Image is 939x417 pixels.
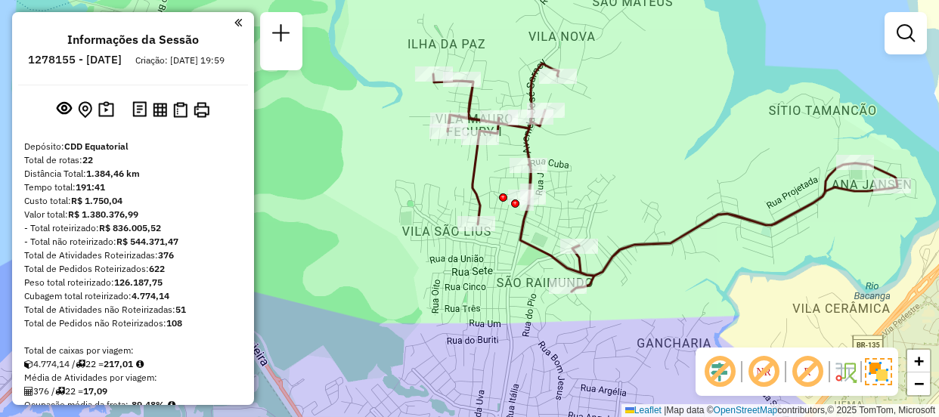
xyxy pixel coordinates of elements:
a: OpenStreetMap [714,405,778,415]
strong: R$ 1.750,04 [71,195,122,206]
div: Criação: [DATE] 19:59 [129,54,231,67]
div: Tempo total: [24,181,242,194]
strong: 22 [82,154,93,165]
i: Total de rotas [76,360,85,369]
div: Total de caixas por viagem: [24,344,242,357]
span: + [914,351,924,370]
h4: Informações da Sessão [67,32,199,47]
button: Centralizar mapa no depósito ou ponto de apoio [75,98,95,122]
strong: 191:41 [76,181,105,193]
i: Meta Caixas/viagem: 204,77 Diferença: 12,24 [136,360,144,369]
div: Depósito: [24,140,242,153]
i: Total de Atividades [24,387,33,396]
strong: 108 [166,317,182,329]
strong: R$ 836.005,52 [99,222,161,233]
strong: R$ 544.371,47 [116,236,178,247]
strong: R$ 1.380.376,99 [68,208,138,220]
div: Custo total: [24,194,242,208]
div: Peso total roteirizado: [24,276,242,289]
i: Cubagem total roteirizado [24,360,33,369]
div: 376 / 22 = [24,385,242,398]
strong: 622 [149,263,165,274]
button: Visualizar relatório de Roteirização [150,99,170,119]
span: Exibir NR [745,354,782,390]
strong: CDD Equatorial [64,141,129,152]
button: Exibir sessão original [54,97,75,122]
strong: 1.384,46 km [86,168,140,179]
img: Exibir/Ocultar setores [865,358,892,385]
strong: 89,48% [132,399,165,410]
a: Zoom out [907,372,930,395]
button: Imprimir Rotas [191,99,212,121]
button: Logs desbloquear sessão [129,98,150,122]
a: Leaflet [625,405,662,415]
div: Total de rotas: [24,153,242,167]
div: 4.774,14 / 22 = [24,357,242,371]
strong: 126.187,75 [114,276,163,288]
div: Total de Pedidos Roteirizados: [24,262,242,276]
span: Exibir rótulo [789,354,826,390]
div: Total de Pedidos não Roteirizados: [24,317,242,330]
div: Total de Atividades não Roteirizadas: [24,303,242,317]
span: Ocupação média da frota: [24,399,129,410]
strong: 17,09 [83,385,107,397]
a: Exibir filtros [891,18,921,48]
span: | [664,405,666,415]
h6: 1278155 - [DATE] [28,53,122,66]
div: - Total não roteirizado: [24,235,242,249]
div: Valor total: [24,208,242,221]
strong: 4.774,14 [132,290,169,301]
strong: 51 [175,304,186,315]
button: Painel de Sugestão [95,98,117,122]
span: Exibir deslocamento [702,354,738,390]
a: Clique aqui para minimizar o painel [234,14,242,31]
em: Média calculada utilizando a maior ocupação (%Peso ou %Cubagem) de cada rota da sessão. Rotas cro... [168,400,175,409]
div: Total de Atividades Roteirizadas: [24,249,242,262]
div: Distância Total: [24,167,242,181]
div: Média de Atividades por viagem: [24,371,242,385]
i: Total de rotas [55,387,65,396]
div: Cubagem total roteirizado: [24,289,242,303]
div: Map data © contributors,© 2025 TomTom, Microsoft [621,404,939,417]
strong: 217,01 [104,358,133,369]
div: - Total roteirizado: [24,221,242,235]
a: Zoom in [907,350,930,372]
span: − [914,374,924,393]
strong: 376 [158,249,174,261]
button: Visualizar Romaneio [170,99,191,121]
a: Nova sessão e pesquisa [266,18,296,52]
img: Fluxo de ruas [833,360,857,384]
